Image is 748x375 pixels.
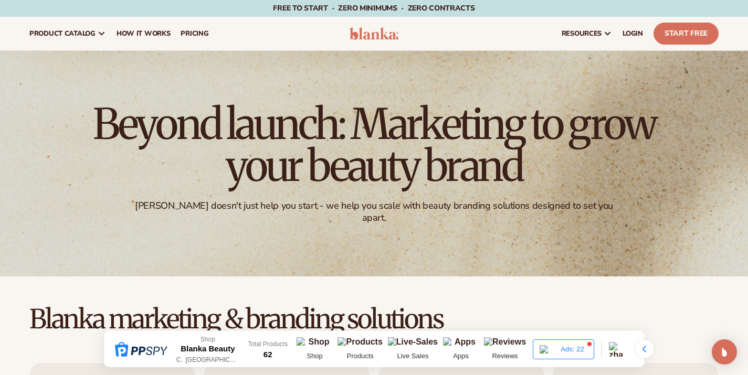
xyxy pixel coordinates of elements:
img: logo [350,27,399,40]
span: How It Works [117,29,171,38]
div: Open Intercom Messenger [712,339,737,365]
a: Start Free [654,23,719,45]
a: pricing [175,17,214,50]
span: pricing [181,29,208,38]
h1: Beyond launch: Marketing to grow your beauty brand [86,103,663,187]
a: LOGIN [617,17,648,50]
a: How It Works [111,17,176,50]
a: product catalog [24,17,111,50]
span: Free to start · ZERO minimums · ZERO contracts [273,3,475,13]
span: LOGIN [623,29,643,38]
span: product catalog [29,29,96,38]
a: resources [556,17,617,50]
div: [PERSON_NAME] doesn't just help you start - we help you scale with beauty branding solutions desi... [130,200,618,224]
span: resources [562,29,602,38]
